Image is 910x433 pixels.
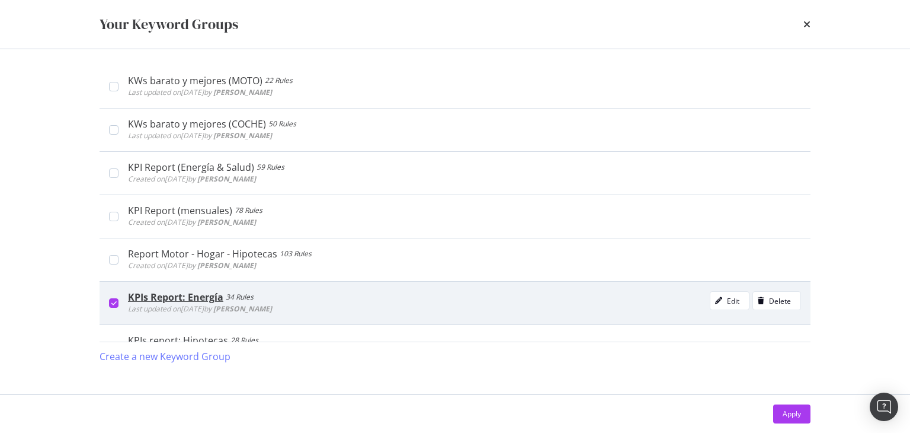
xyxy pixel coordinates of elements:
b: [PERSON_NAME] [213,130,272,141]
button: Create a new Keyword Group [100,342,230,371]
div: 50 Rules [268,118,296,130]
span: Last updated on [DATE] by [128,304,272,314]
div: Delete [769,296,791,306]
div: Open Intercom Messenger [870,393,898,421]
div: 34 Rules [226,291,254,303]
b: [PERSON_NAME] [197,217,256,227]
span: Created on [DATE] by [128,260,256,270]
div: KPI Report (mensuales) [128,205,232,216]
div: Your Keyword Groups [100,14,238,34]
div: Apply [783,409,801,419]
span: Last updated on [DATE] by [128,130,272,141]
div: 59 Rules [257,161,284,173]
div: KWs barato y mejores (MOTO) [128,75,262,87]
div: KPIs report: Hipotecas [128,335,228,346]
div: 22 Rules [265,75,293,87]
div: KPIs Report: Energía [128,291,223,303]
span: Created on [DATE] by [128,174,256,184]
div: Create a new Keyword Group [100,350,230,364]
b: [PERSON_NAME] [213,304,272,314]
span: Last updated on [DATE] by [128,87,272,97]
b: [PERSON_NAME] [213,87,272,97]
button: Apply [773,405,810,424]
button: Delete [752,291,801,310]
button: Edit [710,291,749,310]
div: KWs barato y mejores (COCHE) [128,118,266,130]
div: 78 Rules [235,205,262,216]
div: KPI Report (Energía & Salud) [128,161,254,173]
div: 103 Rules [280,248,312,260]
b: [PERSON_NAME] [197,260,256,270]
div: Report Motor - Hogar - Hipotecas [128,248,277,260]
div: times [803,14,810,34]
div: 28 Rules [230,335,258,346]
div: Edit [727,296,739,306]
b: [PERSON_NAME] [197,174,256,184]
span: Created on [DATE] by [128,217,256,227]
